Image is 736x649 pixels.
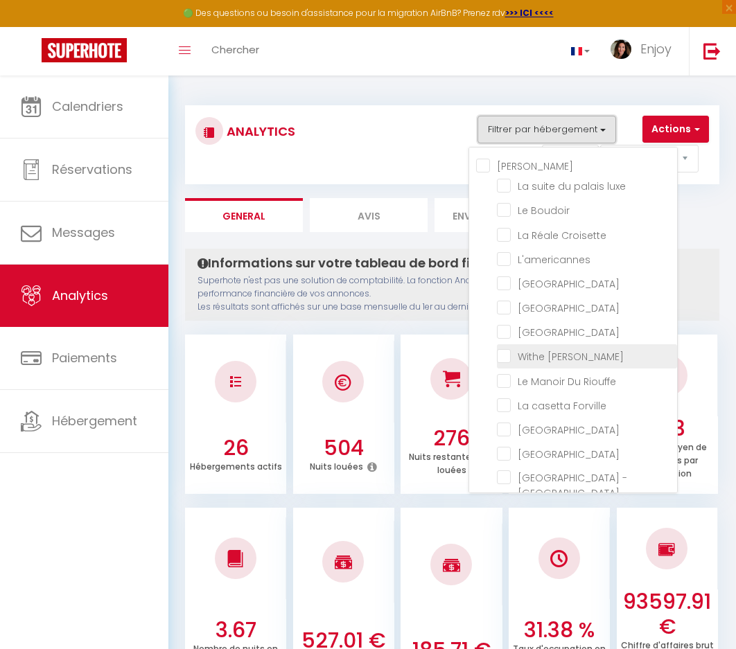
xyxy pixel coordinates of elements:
[518,277,620,291] span: [GEOGRAPHIC_DATA]
[185,618,286,643] h3: 3.67
[52,98,123,115] span: Calendriers
[211,42,259,57] span: Chercher
[185,198,303,232] li: General
[518,229,606,242] span: La Réale Croisette
[518,253,590,267] span: L'americannes
[310,458,363,472] p: Nuits louées
[600,27,689,75] a: ... Enjoy
[435,198,552,232] li: Environnement
[640,40,672,57] span: Enjoy
[190,458,282,472] p: Hébergements actifs
[230,376,241,387] img: NO IMAGE
[658,541,676,558] img: NO IMAGE
[477,116,616,143] button: Filtrer par hébergement
[223,116,295,147] h3: Analytics
[198,256,707,271] h4: Informations sur votre tableau de bord financier
[518,471,627,500] span: [GEOGRAPHIC_DATA] - [GEOGRAPHIC_DATA]
[52,349,117,366] span: Paiements
[52,224,115,241] span: Messages
[185,436,286,461] h3: 26
[505,7,554,19] a: >>> ICI <<<<
[518,423,620,437] span: [GEOGRAPHIC_DATA]
[509,618,610,643] h3: 31.38 %
[518,375,616,389] span: Le Manoir Du Riouffe
[52,287,108,304] span: Analytics
[550,550,568,567] img: NO IMAGE
[52,412,137,429] span: Hébergement
[642,116,709,143] button: Actions
[611,39,631,59] img: ...
[201,27,270,75] a: Chercher
[52,161,132,178] span: Réservations
[293,436,394,461] h3: 504
[703,42,721,60] img: logout
[409,448,495,476] p: Nuits restantes non louées
[198,274,707,314] p: Superhote n'est pas une solution de comptabilité. La fonction Analytics vous permet d'avoir une v...
[42,38,127,62] img: Super Booking
[310,198,428,232] li: Avis
[492,143,541,174] label: Période
[617,589,718,639] h3: 93597.91 €
[518,399,606,413] span: La casetta Forville
[401,426,502,451] h3: 276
